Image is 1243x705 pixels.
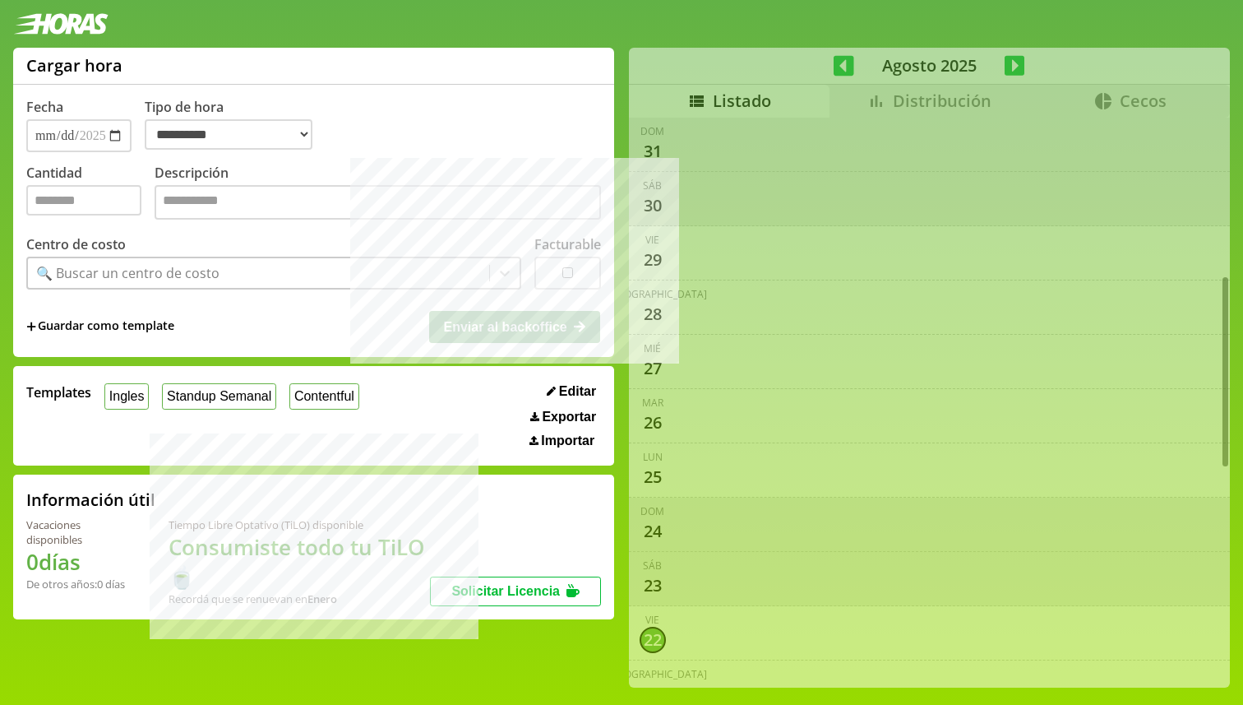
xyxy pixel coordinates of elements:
label: Centro de costo [26,235,126,253]
span: Templates [26,383,91,401]
b: Enero [307,591,337,606]
button: Ingles [104,383,149,409]
h1: Cargar hora [26,54,122,77]
button: Editar [542,383,601,400]
div: Vacaciones disponibles [26,517,129,547]
button: Solicitar Licencia [430,577,601,606]
h1: Consumiste todo tu TiLO 🍵 [169,532,431,591]
span: + [26,318,36,336]
h2: Información útil [26,489,155,511]
label: Descripción [155,164,601,224]
input: Cantidad [26,185,141,216]
select: Tipo de hora [145,119,312,150]
div: 🔍 Buscar un centro de costo [36,264,219,282]
label: Facturable [534,235,601,253]
button: Standup Semanal [162,383,276,409]
img: logotipo [13,13,109,35]
span: +Guardar como template [26,318,174,336]
div: Tiempo Libre Optativo (TiLO) disponible [169,517,431,532]
span: Editar [559,384,596,399]
label: Cantidad [26,164,155,224]
span: Importar [541,434,594,448]
h1: 0 días [26,547,129,577]
button: Contentful [289,383,359,409]
div: De otros años: 0 días [26,577,129,591]
div: Recordá que se renuevan en [169,591,431,606]
span: Exportar [542,410,596,424]
label: Fecha [26,98,63,116]
textarea: Descripción [155,185,601,220]
span: Solicitar Licencia [451,584,560,598]
button: Exportar [525,409,601,425]
label: Tipo de hora [145,98,326,152]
